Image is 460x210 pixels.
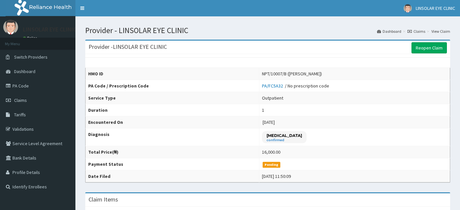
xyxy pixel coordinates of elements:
p: LINSOLAR EYE CLINIC [23,27,76,32]
h3: Claim Items [89,197,118,202]
span: Switch Providers [14,54,48,60]
div: Outpatient [262,95,283,101]
th: Payment Status [86,158,259,170]
img: User Image [3,20,18,34]
th: Duration [86,104,259,116]
div: [DATE] 11:50:09 [262,173,291,180]
span: [DATE] [263,119,275,125]
th: Diagnosis [86,128,259,146]
div: / No prescription code [262,83,329,89]
span: Claims [14,97,27,103]
a: View Claim [431,29,450,34]
th: Encountered On [86,116,259,128]
a: Reopen Claim [411,42,447,53]
span: Pending [263,162,281,168]
small: confirmed [267,139,302,142]
a: PA/FC5A32 [262,83,285,89]
span: LINSOLAR EYE CLINIC [416,5,455,11]
th: PA Code / Prescription Code [86,80,259,92]
h1: Provider - LINSOLAR EYE CLINIC [85,26,450,35]
h3: Provider - LINSOLAR EYE CLINIC [89,44,167,50]
div: NPT/10007/B ([PERSON_NAME]) [262,70,322,77]
span: Dashboard [14,68,35,74]
span: Tariffs [14,112,26,118]
div: 1 [262,107,264,113]
a: Dashboard [377,29,401,34]
p: [MEDICAL_DATA] [267,133,302,138]
img: User Image [404,4,412,12]
th: HMO ID [86,68,259,80]
a: Online [23,36,39,40]
th: Service Type [86,92,259,104]
a: Claims [408,29,425,34]
th: Total Price(₦) [86,146,259,158]
th: Date Filed [86,170,259,182]
div: 16,000.00 [262,149,280,155]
